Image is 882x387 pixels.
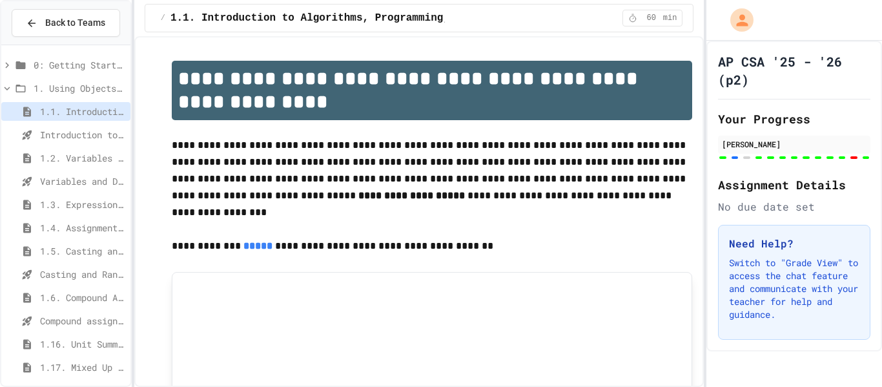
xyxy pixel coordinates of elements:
span: 1.1. Introduction to Algorithms, Programming, and Compilers [170,10,537,26]
h2: Your Progress [718,110,870,128]
button: Back to Teams [12,9,120,37]
span: 60 [641,13,662,23]
span: 1.4. Assignment and Input [40,221,125,235]
span: 1. Using Objects and Methods [34,81,125,95]
span: min [663,13,677,23]
span: 1.1. Introduction to Algorithms, Programming, and Compilers [40,105,125,118]
iframe: chat widget [828,335,869,374]
span: / [161,13,165,23]
span: Variables and Data Types - Quiz [40,174,125,188]
iframe: chat widget [775,279,869,334]
span: Casting and Ranges of variables - Quiz [40,267,125,281]
div: My Account [717,5,757,35]
p: Switch to "Grade View" to access the chat feature and communicate with your teacher for help and ... [729,256,859,321]
span: Compound assignment operators - Quiz [40,314,125,328]
span: 1.5. Casting and Ranges of Values [40,244,125,258]
h2: Assignment Details [718,176,870,194]
span: 1.6. Compound Assignment Operators [40,291,125,304]
span: 1.16. Unit Summary 1a (1.1-1.6) [40,337,125,351]
span: 1.2. Variables and Data Types [40,151,125,165]
div: [PERSON_NAME] [722,138,867,150]
span: Introduction to Algorithms, Programming, and Compilers [40,128,125,141]
h3: Need Help? [729,236,859,251]
span: 1.17. Mixed Up Code Practice 1.1-1.6 [40,361,125,374]
span: 1.3. Expressions and Output [New] [40,198,125,211]
span: Back to Teams [45,16,105,30]
span: 0: Getting Started [34,58,125,72]
div: No due date set [718,199,870,214]
h1: AP CSA '25 - '26 (p2) [718,52,870,89]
